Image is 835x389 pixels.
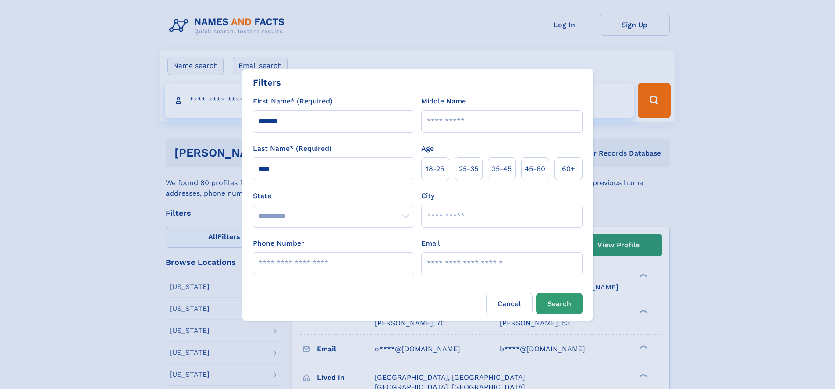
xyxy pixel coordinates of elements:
[536,293,583,314] button: Search
[253,96,333,107] label: First Name* (Required)
[253,191,414,201] label: State
[421,96,466,107] label: Middle Name
[426,164,444,174] span: 18‑25
[459,164,478,174] span: 25‑35
[253,76,281,89] div: Filters
[492,164,512,174] span: 35‑45
[253,238,304,249] label: Phone Number
[421,143,434,154] label: Age
[253,143,332,154] label: Last Name* (Required)
[562,164,575,174] span: 60+
[421,191,434,201] label: City
[486,293,533,314] label: Cancel
[525,164,545,174] span: 45‑60
[421,238,440,249] label: Email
